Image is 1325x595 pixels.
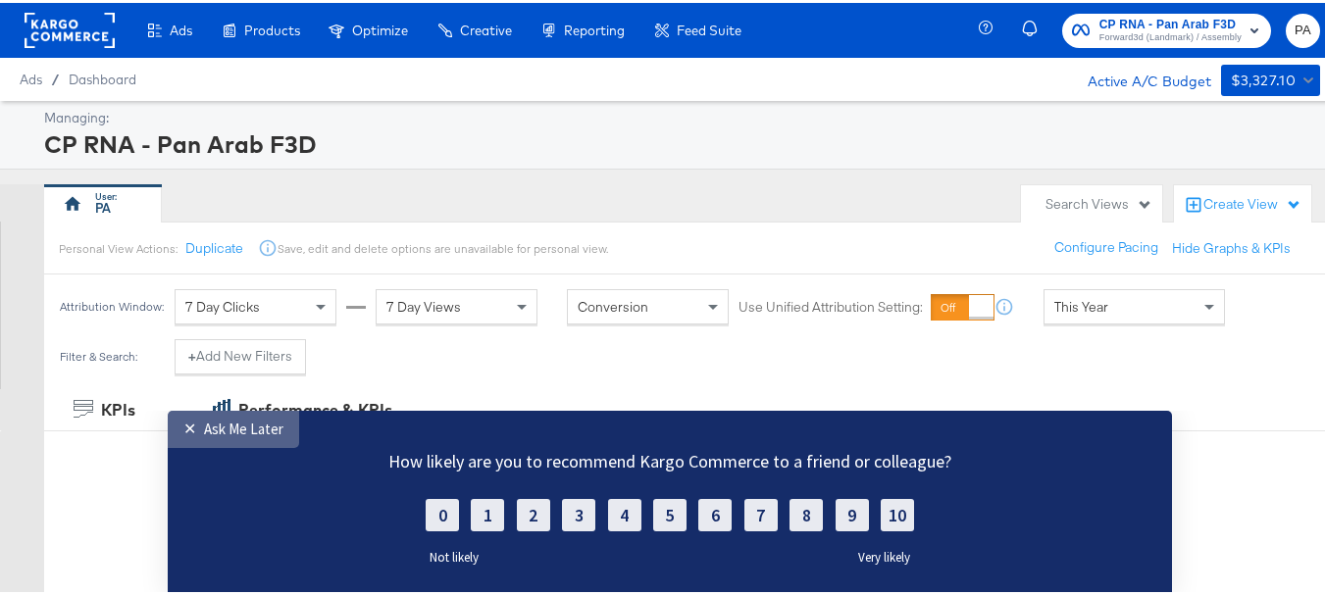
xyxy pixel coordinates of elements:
[175,336,306,372] button: +Add New Filters
[608,88,641,121] label: 4
[426,88,459,121] label: 0
[790,88,823,121] label: 8
[386,295,461,313] span: 7 Day Views
[185,295,260,313] span: 7 Day Clicks
[238,396,392,419] div: Performance & KPIs
[1286,11,1320,45] button: PA
[836,88,869,121] label: 9
[1067,62,1211,91] div: Active A/C Budget
[101,396,135,419] div: KPIs
[578,295,648,313] span: Conversion
[471,88,504,121] label: 1
[20,69,42,84] span: Ads
[744,88,778,121] label: 7
[1221,62,1320,93] button: $3,327.10
[188,344,196,363] strong: +
[881,88,914,121] label: 10
[517,88,550,121] label: 2
[244,20,300,35] span: Products
[170,20,192,35] span: Ads
[1203,192,1301,212] div: Create View
[677,20,741,35] span: Feed Suite
[564,20,625,35] span: Reporting
[858,138,925,155] label: Very likely
[1099,27,1242,43] span: Forward3d (Landmark) / Assembly
[1172,236,1291,255] button: Hide Graphs & KPIs
[95,196,111,215] div: PA
[278,238,608,254] div: Save, edit and delete options are unavailable for personal view.
[44,106,1315,124] div: Managing:
[59,347,138,361] div: Filter & Search:
[653,88,687,121] label: 5
[1045,192,1152,211] div: Search Views
[1294,17,1312,39] span: PA
[739,295,923,314] label: Use Unified Attribution Setting:
[59,297,165,311] div: Attribution Window:
[1041,227,1172,263] button: Configure Pacing
[327,39,1013,62] div: How likely are you to recommend Kargo Commerce to a friend or colleague?
[415,138,479,155] label: Not likely
[698,88,732,121] label: 6
[460,20,512,35] span: Creative
[183,8,204,27] div: ✕
[44,124,1315,158] div: CP RNA - Pan Arab F3D
[1099,12,1242,32] span: CP RNA - Pan Arab F3D
[69,69,136,84] a: Dashboard
[1062,11,1271,45] button: CP RNA - Pan Arab F3DForward3d (Landmark) / Assembly
[352,20,408,35] span: Optimize
[185,236,243,255] button: Duplicate
[204,9,283,27] div: Ask Me Later
[1231,66,1297,90] div: $3,327.10
[59,238,178,254] div: Personal View Actions:
[1054,295,1108,313] span: This Year
[562,88,595,121] label: 3
[42,69,69,84] span: /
